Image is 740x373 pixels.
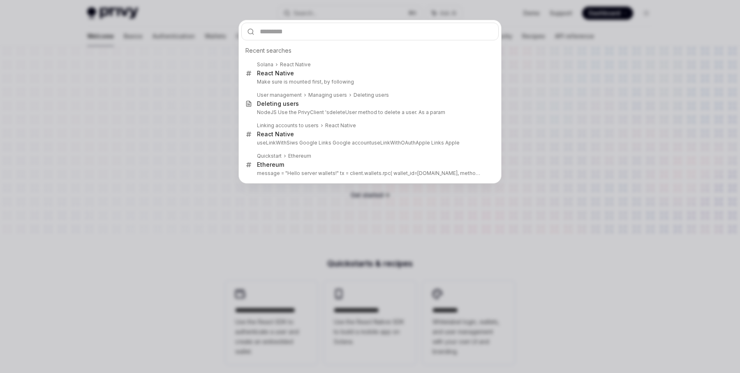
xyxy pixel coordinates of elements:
b: React Native [257,70,294,77]
div: React Native [257,131,294,138]
div: User management [257,92,302,98]
span: Recent searches [245,47,291,55]
div: Deleting users [354,92,389,98]
div: Linking accounts to users [257,122,319,129]
div: React Native [325,122,356,129]
p: Make sure is mounted first, by following [257,79,481,85]
div: Ethereum [288,153,311,159]
div: Ethereum [257,161,284,168]
b: delete [329,109,345,115]
p: message = "Hello server wallets!" tx = client.wallets.rpc( wallet_id=[DOMAIN_NAME], method="pers [257,170,481,177]
div: Managing users [308,92,347,98]
div: Solana [257,61,273,68]
p: NodeJS Use the PrivyClient 's User method to delete a user. As a param [257,109,481,116]
b: React Native [280,61,311,68]
b: useLinkWithOAuth [371,140,416,146]
div: Deleting users [257,100,299,107]
div: Quickstart [257,153,282,159]
p: useLinkWithSiws Google Links Google account Apple Links Apple [257,140,481,146]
